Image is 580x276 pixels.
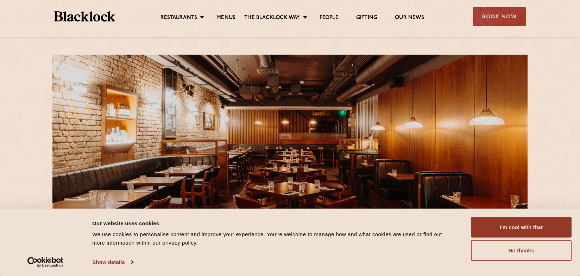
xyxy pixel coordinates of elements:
a: Gifting [356,14,377,22]
button: No thanks [471,240,572,261]
a: Our News [395,14,424,22]
a: The Blacklock Way [244,14,300,22]
a: Usercentrics Cookiebot - opens in a new window [15,257,76,268]
div: Our website uses cookies [92,219,455,227]
a: Show details [92,257,133,268]
a: Restaurants [160,14,197,22]
a: People [320,14,339,22]
div: We use cookies to personalise content and improve your experience. You're welcome to manage how a... [92,230,455,247]
div: Book Now [473,7,526,26]
a: Menus [216,14,235,22]
button: I'm cool with that [471,217,572,238]
img: BL_Textured_Logo-footer-cropped.svg [54,11,115,22]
